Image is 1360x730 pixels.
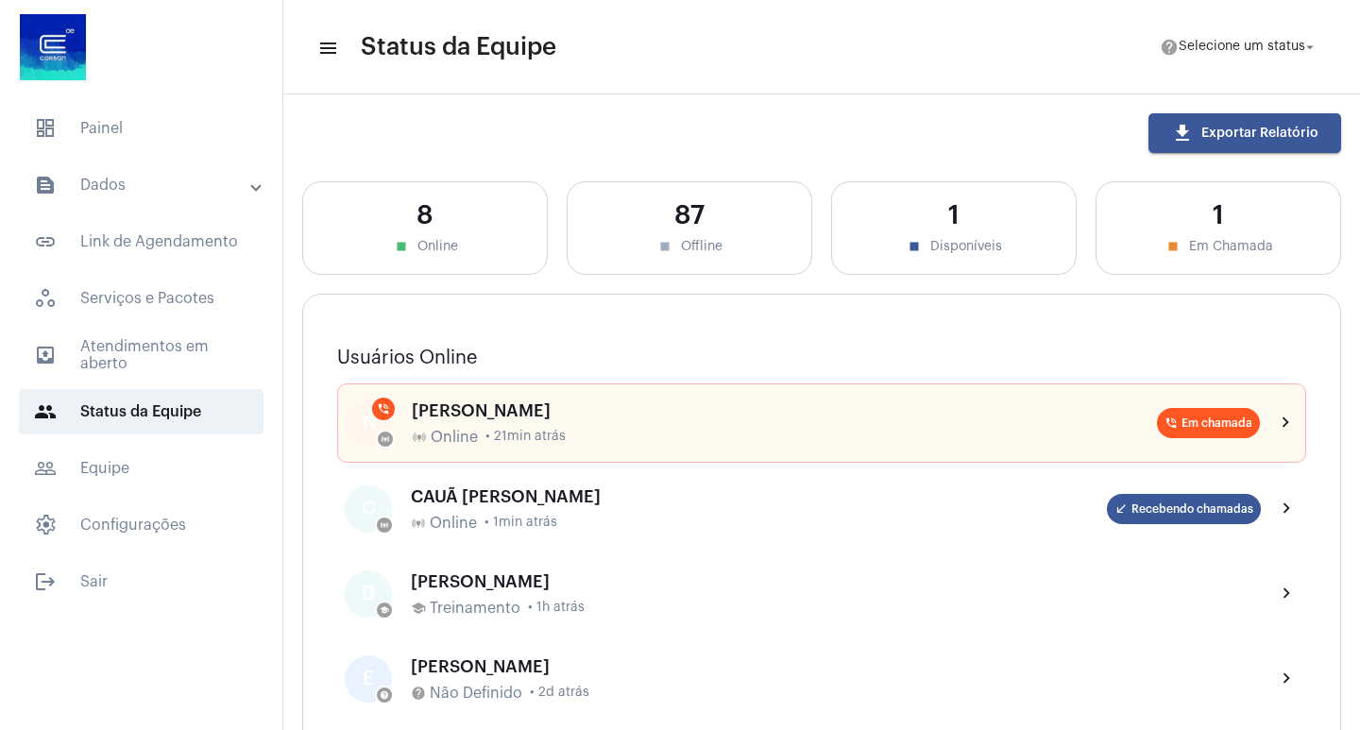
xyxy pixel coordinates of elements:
img: d4669ae0-8c07-2337-4f67-34b0df7f5ae4.jpeg [15,9,91,85]
button: Exportar Relatório [1148,113,1341,153]
mat-icon: stop [393,238,410,255]
mat-icon: call_received [1114,502,1128,516]
div: E [345,655,392,703]
div: D [345,570,392,618]
mat-icon: school [380,605,389,615]
div: N [346,399,393,447]
div: C [345,485,392,533]
mat-icon: sidenav icon [34,570,57,593]
span: Status da Equipe [361,32,556,62]
mat-icon: online_prediction [411,516,426,531]
mat-icon: sidenav icon [34,457,57,480]
span: Atendimentos em aberto [19,332,263,378]
div: CAUÃ [PERSON_NAME] [411,487,1107,506]
span: • 1min atrás [484,516,557,530]
div: Online [322,238,528,255]
mat-icon: school [411,601,426,616]
mat-icon: sidenav icon [34,174,57,196]
mat-chip: Em chamada [1157,408,1260,438]
span: Online [430,515,477,532]
div: [PERSON_NAME] [411,572,1261,591]
button: Selecione um status [1148,28,1330,66]
mat-icon: sidenav icon [317,37,336,59]
mat-icon: chevron_right [1276,583,1299,605]
mat-icon: sidenav icon [34,400,57,423]
div: 1 [851,201,1057,230]
span: sidenav icon [34,514,57,536]
span: Exportar Relatório [1171,127,1318,140]
mat-icon: online_prediction [412,430,427,445]
span: • 21min atrás [485,430,566,444]
span: Online [431,429,478,446]
div: 8 [322,201,528,230]
span: Selecione um status [1179,41,1305,54]
span: Painel [19,106,263,151]
div: Offline [586,238,792,255]
div: Em Chamada [1115,238,1321,255]
h3: Usuários Online [337,348,1306,368]
div: 87 [586,201,792,230]
div: Disponíveis [851,238,1057,255]
mat-icon: stop [656,238,673,255]
mat-icon: arrow_drop_down [1301,39,1318,56]
span: Serviços e Pacotes [19,276,263,321]
mat-icon: help [380,690,389,700]
mat-icon: online_prediction [380,520,389,530]
mat-icon: online_prediction [381,434,390,444]
mat-icon: help [1160,38,1179,57]
mat-icon: stop [1164,238,1181,255]
span: Sair [19,559,263,604]
span: sidenav icon [34,287,57,310]
div: [PERSON_NAME] [412,401,1157,420]
span: Status da Equipe [19,389,263,434]
mat-icon: help [411,686,426,701]
mat-icon: phone_in_talk [1164,416,1178,430]
mat-icon: phone_in_talk [377,402,390,416]
span: Equipe [19,446,263,491]
mat-chip: Recebendo chamadas [1107,494,1261,524]
mat-icon: download [1171,122,1194,144]
span: Link de Agendamento [19,219,263,264]
span: Treinamento [430,600,520,617]
mat-icon: chevron_right [1276,498,1299,520]
mat-icon: sidenav icon [34,344,57,366]
span: Configurações [19,502,263,548]
mat-panel-title: Dados [34,174,252,196]
div: 1 [1115,201,1321,230]
mat-icon: stop [906,238,923,255]
mat-expansion-panel-header: sidenav iconDados [11,162,282,208]
mat-icon: chevron_right [1276,668,1299,690]
span: • 2d atrás [530,686,589,700]
span: • 1h atrás [528,601,585,615]
div: [PERSON_NAME] [411,657,1261,676]
mat-icon: chevron_right [1275,412,1298,434]
span: Não Definido [430,685,522,702]
span: sidenav icon [34,117,57,140]
mat-icon: sidenav icon [34,230,57,253]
